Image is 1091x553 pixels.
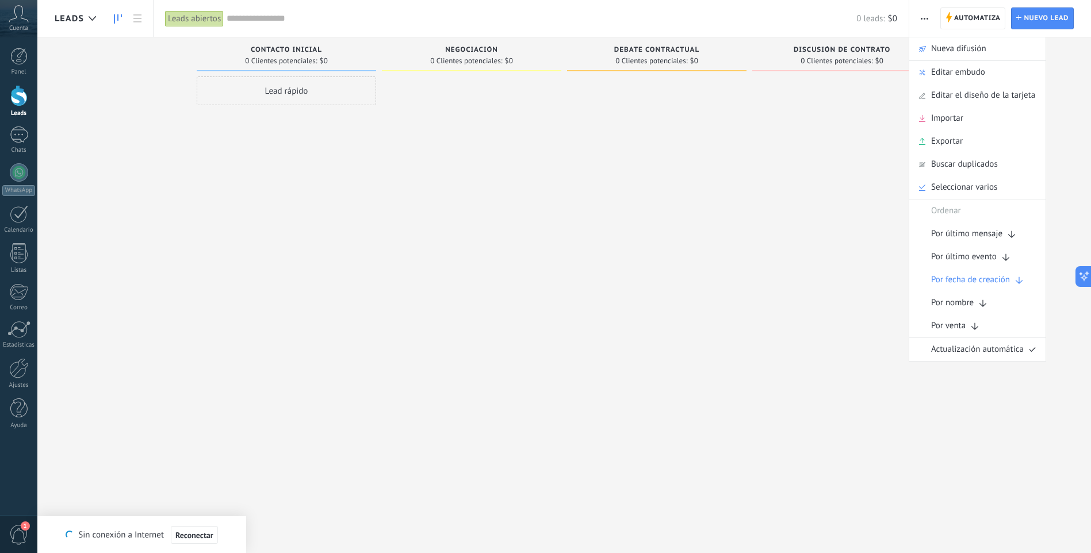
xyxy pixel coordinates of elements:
[2,341,36,349] div: Estadísticas
[954,8,1001,29] span: Automatiza
[165,10,224,27] div: Leads abiertos
[505,57,513,64] span: $0
[251,46,322,54] span: Contacto inicial
[1024,8,1069,29] span: Nuevo lead
[2,304,36,312] div: Correo
[108,7,128,30] a: Leads
[202,46,370,56] div: Contacto inicial
[794,46,890,54] span: Discusión de contrato
[445,46,498,54] span: Negociación
[2,185,35,196] div: WhatsApp
[931,245,997,268] span: Por último evento
[245,57,317,64] span: 0 Clientes potenciales:
[2,267,36,274] div: Listas
[758,46,926,56] div: Discusión de contrato
[931,199,961,222] span: Ordenar
[2,68,36,76] div: Panel
[2,422,36,429] div: Ayuda
[2,382,36,389] div: Ajustes
[856,13,885,24] span: 0 leads:
[615,57,687,64] span: 0 Clientes potenciales:
[614,46,699,54] span: Debate contractual
[931,84,1035,107] span: Editar el diseño de la tarjeta
[573,46,741,56] div: Debate contractual
[2,147,36,154] div: Chats
[931,338,1024,361] span: Actualización automática
[931,107,963,130] span: Importar
[197,76,376,105] div: Lead rápido
[931,314,966,337] span: Por venta
[931,268,1010,291] span: Por fecha de creación
[9,25,28,32] span: Cuenta
[66,525,217,544] div: Sin conexión a Internet
[931,37,986,60] span: Nueva difusión
[916,7,933,29] button: Más
[2,226,36,234] div: Calendario
[171,526,218,544] button: Reconectar
[2,110,36,117] div: Leads
[320,57,328,64] span: $0
[931,153,998,176] span: Buscar duplicados
[888,13,897,24] span: $0
[128,7,147,30] a: Lista
[55,13,84,24] span: Leads
[175,531,213,539] span: Reconectar
[931,130,963,153] span: Exportar
[940,7,1006,29] a: Automatiza
[690,57,698,64] span: $0
[801,57,872,64] span: 0 Clientes potenciales:
[875,57,883,64] span: $0
[21,521,30,531] span: 1
[388,46,556,56] div: Negociación
[931,61,985,84] span: Editar embudo
[931,176,997,199] span: Seleccionar varios
[1011,7,1074,29] a: Nuevo lead
[430,57,502,64] span: 0 Clientes potenciales:
[931,222,1002,245] span: Por último mensaje
[931,291,974,314] span: Por nombre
